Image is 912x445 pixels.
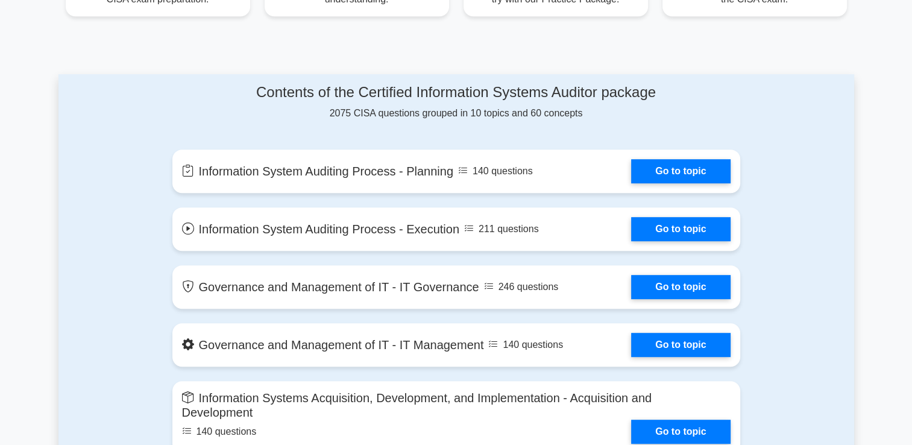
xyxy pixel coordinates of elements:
[631,420,730,444] a: Go to topic
[631,159,730,183] a: Go to topic
[631,275,730,299] a: Go to topic
[631,217,730,241] a: Go to topic
[172,84,740,121] div: 2075 CISA questions grouped in 10 topics and 60 concepts
[631,333,730,357] a: Go to topic
[172,84,740,101] h4: Contents of the Certified Information Systems Auditor package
